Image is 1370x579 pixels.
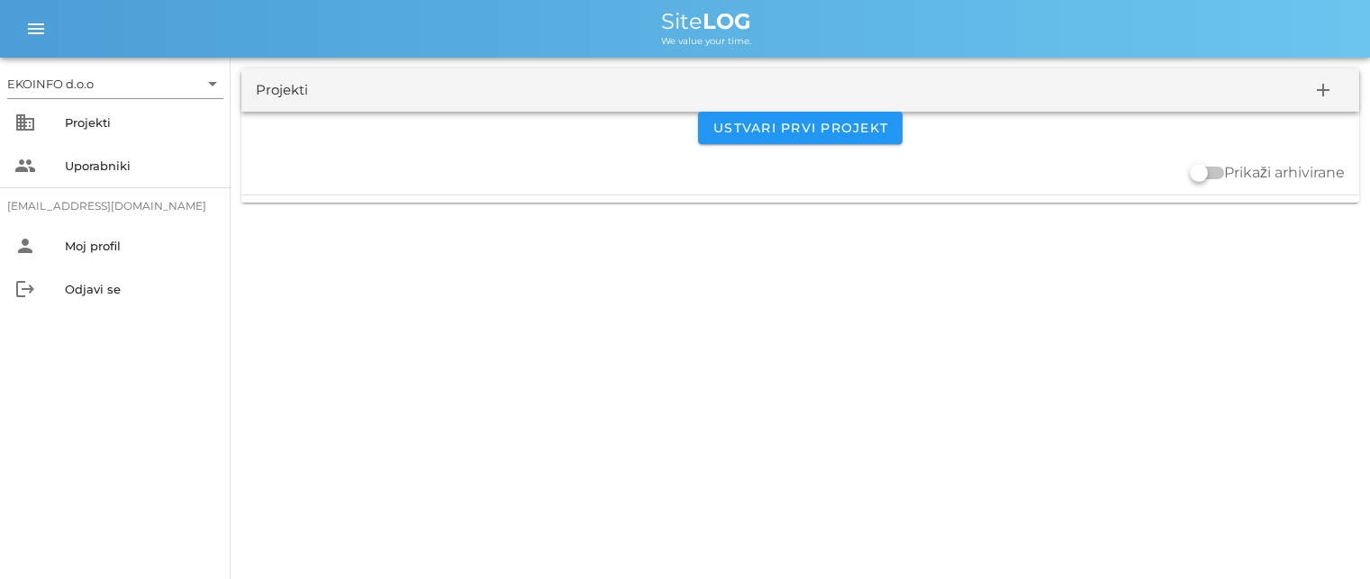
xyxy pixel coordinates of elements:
label: Prikaži arhivirane [1224,164,1345,182]
button: Ustvari prvi projekt [698,112,903,144]
i: menu [25,18,47,40]
div: EKOINFO d.o.o [7,69,223,98]
span: We value your time. [661,35,751,47]
span: Ustvari prvi projekt [712,120,888,136]
i: business [14,112,36,133]
div: Uporabniki [65,158,216,173]
div: Projekti [65,115,216,130]
i: arrow_drop_down [202,73,223,95]
div: EKOINFO d.o.o [7,76,94,92]
div: Odjavi se [65,282,216,296]
i: people [14,155,36,176]
span: Site [661,8,751,34]
i: add [1312,79,1334,101]
i: logout [14,278,36,300]
div: Projekti [256,80,308,101]
b: LOG [703,8,751,34]
i: person [14,235,36,257]
div: Moj profil [65,239,216,253]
